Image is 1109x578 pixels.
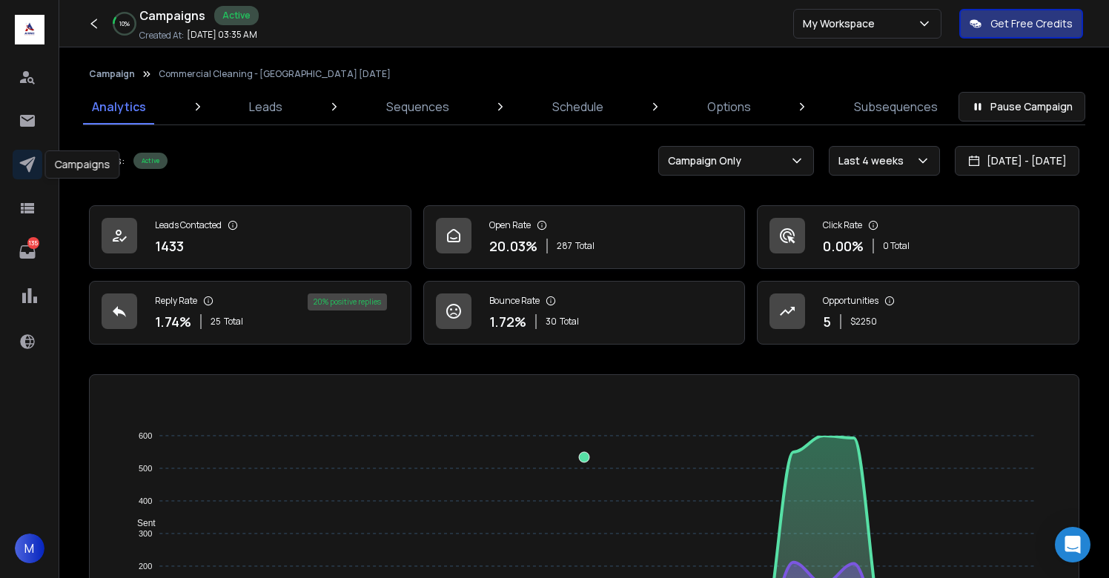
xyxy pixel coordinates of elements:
p: 1.72 % [489,311,526,332]
p: 5 [823,311,831,332]
span: Total [224,316,243,328]
p: 20.03 % [489,236,537,256]
a: Click Rate0.00%0 Total [757,205,1079,269]
p: Open Rate [489,219,531,231]
p: Opportunities [823,295,878,307]
tspan: 500 [139,464,152,473]
p: [DATE] 03:35 AM [187,29,257,41]
button: Get Free Credits [959,9,1083,39]
p: 1.74 % [155,311,191,332]
p: 0 Total [883,240,910,252]
a: Schedule [543,89,612,124]
p: 10 % [119,19,130,28]
p: Analytics [92,98,146,116]
p: Commercial Cleaning - [GEOGRAPHIC_DATA] [DATE] [159,68,391,80]
tspan: 200 [139,562,152,571]
p: Leads Contacted [155,219,222,231]
div: Open Intercom Messenger [1055,527,1090,562]
img: logo [15,15,44,44]
a: Open Rate20.03%287Total [423,205,746,269]
a: Analytics [83,89,155,124]
div: Active [214,6,259,25]
a: Reply Rate1.74%25Total20% positive replies [89,281,411,345]
button: Pause Campaign [959,92,1085,122]
button: [DATE] - [DATE] [955,146,1079,176]
p: Bounce Rate [489,295,540,307]
tspan: 600 [139,431,152,440]
p: My Workspace [803,16,881,31]
p: 1433 [155,236,184,256]
span: 30 [546,316,557,328]
div: 20 % positive replies [308,293,387,310]
button: M [15,534,44,563]
a: Leads Contacted1433 [89,205,411,269]
p: Created At: [139,30,184,41]
div: Campaigns [45,150,120,179]
a: Subsequences [845,89,947,124]
p: Campaign Only [668,153,747,168]
p: Click Rate [823,219,862,231]
p: Options [707,98,751,116]
div: Active [133,153,168,169]
a: 135 [13,237,42,267]
p: Reply Rate [155,295,197,307]
p: $ 2250 [850,316,877,328]
span: Total [575,240,595,252]
a: Sequences [377,89,458,124]
p: 135 [27,237,39,249]
p: Schedule [552,98,603,116]
p: 0.00 % [823,236,864,256]
tspan: 400 [139,496,152,505]
p: Sequences [386,98,449,116]
h1: Campaigns [139,7,205,24]
p: Last 4 weeks [838,153,910,168]
span: 25 [211,316,221,328]
p: Get Free Credits [990,16,1073,31]
a: Options [698,89,760,124]
p: Leads [249,98,282,116]
span: Total [560,316,579,328]
p: Subsequences [854,98,938,116]
button: Campaign [89,68,135,80]
a: Opportunities5$2250 [757,281,1079,345]
span: Sent [126,518,156,528]
span: 287 [557,240,572,252]
a: Bounce Rate1.72%30Total [423,281,746,345]
tspan: 300 [139,529,152,538]
a: Leads [240,89,291,124]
